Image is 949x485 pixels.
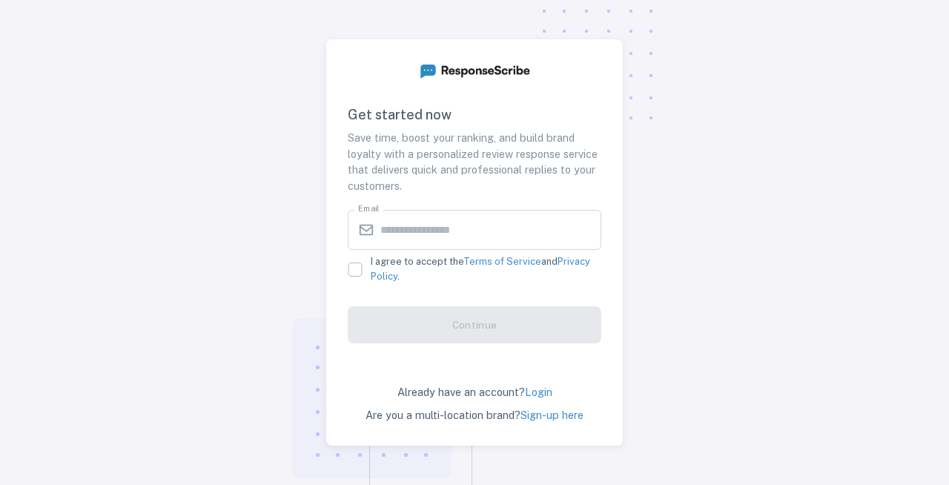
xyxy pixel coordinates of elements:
[358,203,379,215] label: Email
[326,384,623,400] p: Already have an account?
[520,409,583,421] a: Sign-up here
[326,407,623,423] p: Are you a multi-location brand?
[463,256,541,267] a: Terms of Service
[348,130,601,194] p: Save time, boost your ranking, and build brand loyalty with a personalized review response servic...
[371,256,590,282] a: Privacy Policy
[371,254,601,283] span: I agree to accept the and .
[348,105,601,126] h6: Get started now
[525,386,552,398] a: Login
[419,61,530,79] img: ResponseScribe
